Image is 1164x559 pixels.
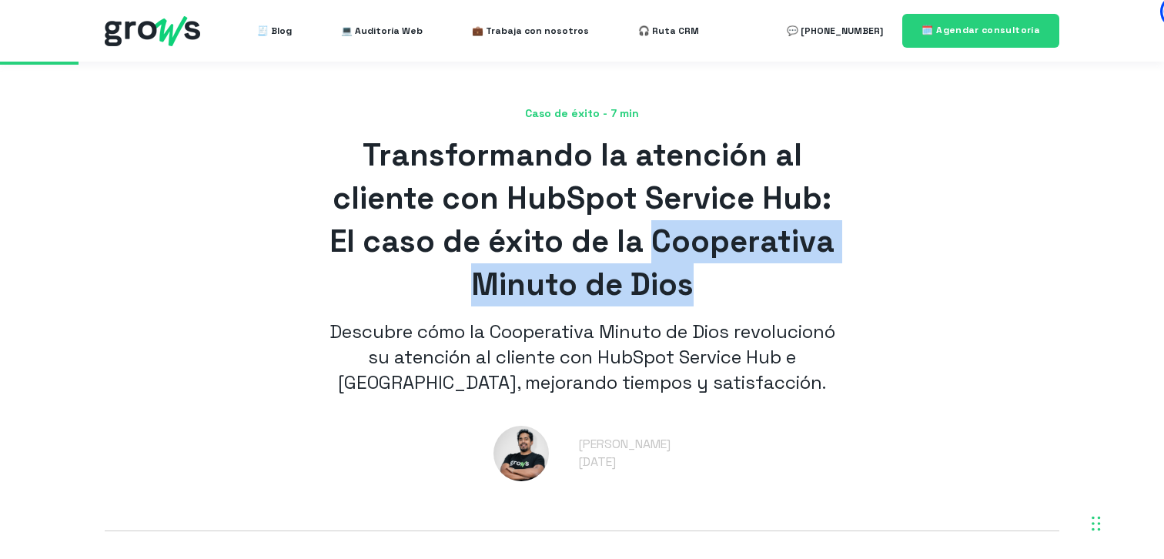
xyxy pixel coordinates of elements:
[902,14,1059,47] a: 🗓️ Agendar consultoría
[341,15,423,46] a: 💻 Auditoría Web
[921,24,1040,36] span: 🗓️ Agendar consultoría
[578,436,671,452] a: [PERSON_NAME]
[329,136,835,304] span: Transformando la atención al cliente con HubSpot Service Hub: El caso de éxito de la Cooperativa ...
[472,15,589,46] a: 💼 Trabaja con nosotros
[1092,500,1101,547] div: Drag
[257,15,292,46] a: 🧾 Blog
[887,343,1164,559] iframe: Chat Widget
[787,15,883,46] a: 💬 [PHONE_NUMBER]
[320,319,844,395] p: Descubre cómo la Cooperativa Minuto de Dios revolucionó su atención al cliente con HubSpot Servic...
[105,16,200,46] img: grows - hubspot
[105,106,1059,122] span: Caso de éxito - 7 min
[638,15,699,46] a: 🎧 Ruta CRM
[578,454,671,470] div: [DATE]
